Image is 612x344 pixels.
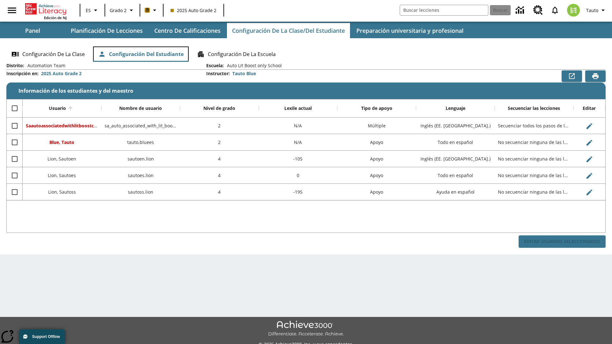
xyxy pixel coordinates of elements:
[25,2,67,20] div: Portada
[400,5,488,15] input: Buscar campo
[101,151,180,167] div: sautoen.lion
[337,151,416,167] div: Apoyo
[337,184,416,200] div: Apoyo
[180,151,259,167] div: 4
[149,23,226,38] button: Centro de calificaciones
[101,167,180,184] div: sautoes.lion
[119,105,162,111] div: Nombre de usuario
[44,15,67,20] span: Edición de NJ
[41,70,82,77] div: 2025 Auto Grade 2
[82,4,103,16] button: Lenguaje: ES, Selecciona un idioma
[259,184,338,200] div: -195
[66,23,148,38] button: Planificación de lecciones
[495,134,573,151] div: No secuenciar ninguna de las lecciones
[6,63,24,68] h2: Distrito :
[584,4,609,16] button: Perfil/Configuración
[416,167,495,184] div: Todo en español
[18,87,133,94] span: Información de los estudiantes y del maestro
[6,47,606,62] div: Configuración de la clase/del estudiante
[101,184,180,200] div: sautoss.lion
[583,136,596,149] button: Editar Usuario
[192,47,281,62] button: Configuración de la escuela
[49,105,66,111] div: Usuario
[585,70,606,82] button: Vista previa de impresión
[416,184,495,200] div: Ayuda en español
[86,7,91,14] span: ES
[268,321,344,337] img: Achieve3000 Differentiate Accelerate Achieve
[110,7,127,14] span: Grado 2
[25,3,67,15] a: Portada
[512,2,529,19] a: Centro de información
[495,167,573,184] div: No secuenciar ninguna de las lecciones
[171,7,216,14] span: 2025 Auto Grade 2
[508,105,560,111] div: Secuenciar las lecciones
[583,169,596,182] button: Editar Usuario
[259,151,338,167] div: -105
[6,47,90,62] button: Configuración de la clase
[101,118,180,134] div: sa_auto_associated_with_lit_boost_classes
[6,62,606,248] div: Información de los estudiantes y del maestro
[180,118,259,134] div: 2
[1,23,64,38] button: Panel
[583,120,596,133] button: Editar Usuario
[416,118,495,134] div: Inglés (EE. UU.)
[19,329,65,344] button: Support Offline
[180,134,259,151] div: 2
[224,62,282,69] span: Auto Lit Boost only School
[93,47,189,62] button: Configuración del estudiante
[107,4,138,16] button: Grado: Grado 2, Elige un grado
[495,184,573,200] div: No secuenciar ninguna de las lecciones
[47,156,76,162] span: Lion, Sautoen
[48,189,76,195] span: Lion, Sautoss
[567,4,580,17] img: avatar image
[6,71,39,76] h2: Inscripción en :
[337,118,416,134] div: Múltiple
[547,2,563,18] a: Notificaciones
[26,123,167,129] span: Saautoassociatedwithlitboostcl, Saautoassociatedwithlitboostcl
[259,167,338,184] div: 0
[259,118,338,134] div: N/A
[583,186,596,199] button: Editar Usuario
[416,151,495,167] div: Inglés (EE. UU.)
[206,71,230,76] h2: Instructor :
[583,153,596,166] button: Editar Usuario
[529,2,547,19] a: Centro de recursos, Se abrirá en una pestaña nueva.
[203,105,235,111] div: Nivel de grado
[48,172,76,178] span: Lion, Sautoes
[583,105,596,111] div: Editar
[142,4,161,16] button: Boost El color de la clase es anaranjado claro. Cambiar el color de la clase.
[180,167,259,184] div: 4
[446,105,465,111] div: Lenguaje
[232,70,256,77] div: Tauto Blue
[416,134,495,151] div: Todo en español
[495,151,573,167] div: No secuenciar ninguna de las lecciones
[351,23,469,38] button: Preparación universitaria y profesional
[337,167,416,184] div: Apoyo
[24,62,65,69] span: Automation Team
[495,118,573,134] div: Secuenciar todos los pasos de la lección
[586,7,598,14] span: Tauto
[32,334,60,339] span: Support Offline
[180,184,259,200] div: 4
[361,105,392,111] div: Tipo de apoyo
[562,70,582,82] button: Exportar a CSV
[563,2,584,18] button: Escoja un nuevo avatar
[49,139,74,145] span: Blue, Tauto
[206,63,224,68] h2: Escuela :
[284,105,312,111] div: Lexile actual
[337,134,416,151] div: Apoyo
[3,1,21,20] button: Abrir el menú lateral
[227,23,350,38] button: Configuración de la clase/del estudiante
[146,6,149,14] span: B
[101,134,180,151] div: tauto.bluees
[259,134,338,151] div: N/A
